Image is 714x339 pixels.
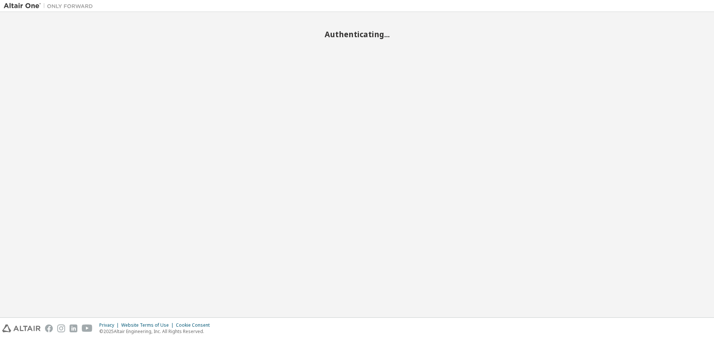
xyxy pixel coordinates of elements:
p: © 2025 Altair Engineering, Inc. All Rights Reserved. [99,328,214,335]
img: instagram.svg [57,324,65,332]
div: Website Terms of Use [121,322,176,328]
img: facebook.svg [45,324,53,332]
img: youtube.svg [82,324,93,332]
img: altair_logo.svg [2,324,41,332]
div: Privacy [99,322,121,328]
h2: Authenticating... [4,29,710,39]
div: Cookie Consent [176,322,214,328]
img: linkedin.svg [70,324,77,332]
img: Altair One [4,2,97,10]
